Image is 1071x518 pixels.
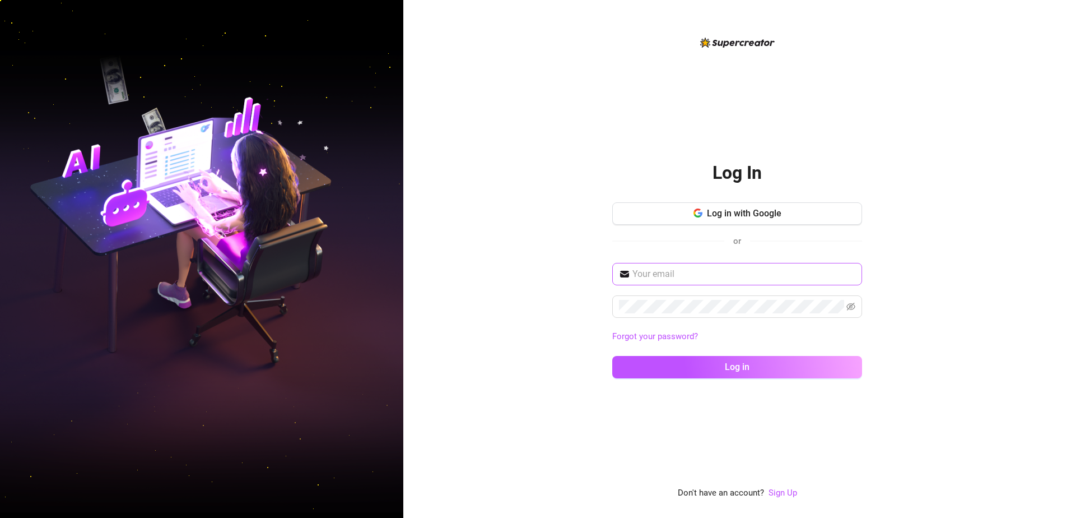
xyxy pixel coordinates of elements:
button: Log in [612,356,862,378]
span: or [733,236,741,246]
img: logo-BBDzfeDw.svg [700,38,775,48]
span: eye-invisible [846,302,855,311]
a: Sign Up [769,488,797,498]
a: Sign Up [769,487,797,500]
span: Don't have an account? [678,487,764,500]
button: Log in with Google [612,202,862,225]
a: Forgot your password? [612,330,862,344]
span: Log in [725,362,749,372]
a: Forgot your password? [612,331,698,341]
h2: Log In [713,161,762,184]
span: Log in with Google [707,208,781,219]
input: Your email [632,267,855,281]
